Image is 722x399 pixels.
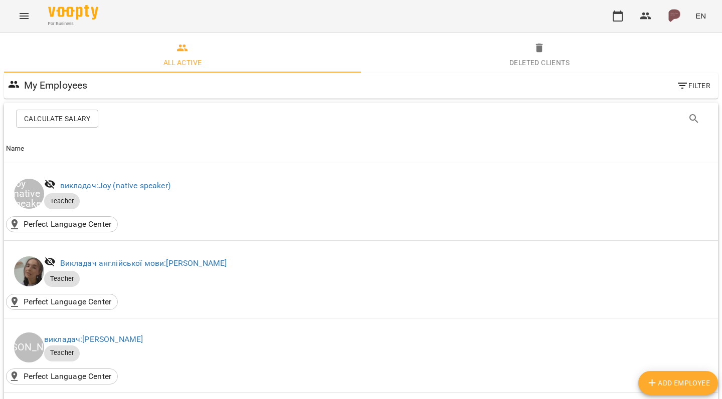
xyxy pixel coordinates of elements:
span: For Business [48,21,98,27]
a: викладач:[PERSON_NAME] [44,334,143,344]
span: Filter [676,80,710,92]
button: EN [691,7,710,25]
div: Name [6,143,25,155]
span: Teacher [44,348,80,357]
div: Perfect Language Center () [6,294,118,310]
a: Викладач англійської мови:[PERSON_NAME] [60,258,227,268]
button: Filter [672,77,714,95]
p: Perfect Language Center [24,218,111,230]
h6: My Employees [24,78,88,93]
button: Calculate Salary [16,110,98,128]
div: Perfect Language Center () [6,216,118,232]
div: Sort [6,143,25,155]
div: Perfect Language Center () [6,368,118,384]
div: Joy (native speaker) [14,179,44,209]
span: Teacher [44,197,80,206]
span: Name [6,143,716,155]
img: Євгенія Тютюнникова [14,256,44,286]
p: Perfect Language Center [24,370,111,382]
div: All active [163,57,202,69]
img: 2c1fa2e486fe23f3650dc73c5732d234.png [667,9,681,23]
div: Deleted clients [509,57,570,69]
div: Table Toolbar [4,103,718,135]
p: Perfect Language Center [24,296,111,308]
button: Search [682,107,706,131]
span: Teacher [44,274,80,283]
button: Menu [12,4,36,28]
a: викладач:Joy (native speaker) [60,181,170,190]
span: EN [695,11,706,21]
span: Add Employee [646,377,710,389]
img: Voopty Logo [48,5,98,20]
span: Calculate Salary [24,113,90,125]
div: [PERSON_NAME] [14,332,44,362]
button: Add Employee [638,371,718,395]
